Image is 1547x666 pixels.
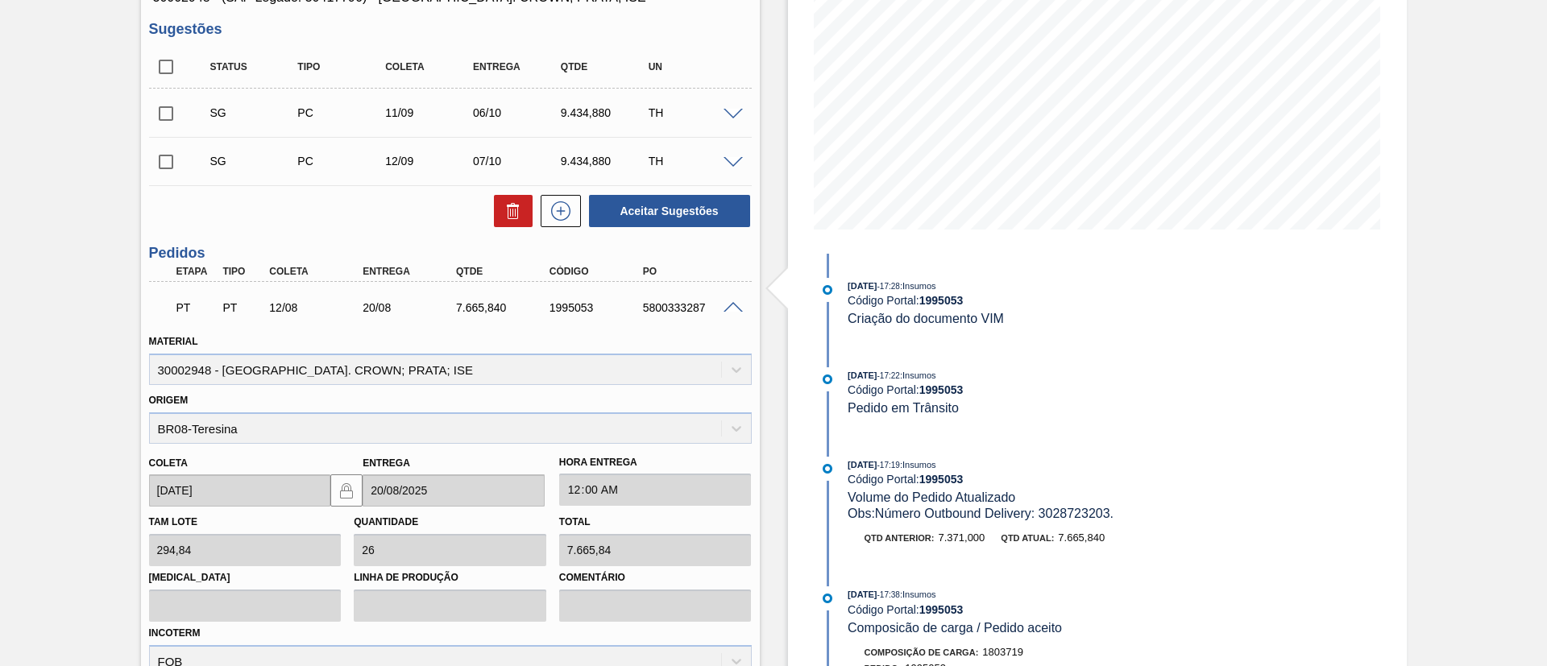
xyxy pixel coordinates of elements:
span: : Insumos [900,370,936,380]
div: UN [645,61,742,72]
div: Etapa [172,266,221,277]
div: 7.665,840 [452,301,557,314]
span: - 17:38 [877,590,900,599]
label: Comentário [559,566,752,589]
span: Composição de Carga : [865,647,979,657]
label: Entrega [363,457,410,469]
label: Hora Entrega [559,451,752,474]
span: Volume do Pedido Atualizado [848,490,1015,504]
div: Pedido de Compra [293,106,391,119]
input: dd/mm/yyyy [149,474,331,507]
input: dd/mm/yyyy [363,474,545,507]
div: 1995053 [545,301,650,314]
div: Pedido de Transferência [218,301,267,314]
div: Tipo [293,61,391,72]
button: locked [330,474,363,507]
div: PO [639,266,744,277]
span: : Insumos [900,460,936,470]
label: Quantidade [354,516,418,527]
span: Pedido em Trânsito [848,401,959,415]
label: Incoterm [149,627,201,639]
img: locked [337,481,356,500]
div: Tipo [218,266,267,277]
div: Entrega [359,266,463,277]
label: Linha de Produção [354,566,546,589]
div: Código [545,266,650,277]
div: Código Portal: [848,473,1230,486]
div: Aceitar Sugestões [581,193,752,229]
div: Qtde [452,266,557,277]
div: Coleta [381,61,479,72]
img: atual [823,374,832,384]
div: Código Portal: [848,294,1230,307]
div: Pedido em Trânsito [172,290,221,325]
span: Qtd anterior: [865,533,935,543]
strong: 1995053 [919,294,964,307]
span: Criação do documento VIM [848,312,1004,325]
div: 12/08/2025 [265,301,370,314]
span: : Insumos [900,281,936,291]
div: Código Portal: [848,603,1230,616]
div: Código Portal: [848,383,1230,396]
label: Tam lote [149,516,197,527]
div: Nova sugestão [533,195,581,227]
div: Pedido de Compra [293,155,391,168]
span: [DATE] [848,370,877,380]
strong: 1995053 [919,473,964,486]
label: Coleta [149,457,188,469]
span: Obs: Número Outbound Delivery: 3028723203. [848,507,1114,520]
div: Sugestão Criada [206,106,304,119]
h3: Pedidos [149,245,752,262]
label: Origem [149,395,189,406]
p: PT [176,301,217,314]
div: 20/08/2025 [359,301,463,314]
div: TH [645,106,742,119]
img: atual [823,285,832,295]
div: 9.434,880 [557,106,654,119]
span: : Insumos [900,589,936,599]
span: 1803719 [982,646,1023,658]
label: Material [149,336,198,347]
img: atual [823,464,832,474]
span: - 17:22 [877,371,900,380]
span: - 17:19 [877,461,900,470]
span: 7.371,000 [938,532,985,544]
div: Status [206,61,304,72]
strong: 1995053 [919,603,964,616]
span: [DATE] [848,589,877,599]
div: 11/09/2025 [381,106,479,119]
div: Excluir Sugestões [486,195,533,227]
strong: 1995053 [919,383,964,396]
span: - 17:28 [877,282,900,291]
img: atual [823,594,832,603]
label: Total [559,516,591,527]
div: 9.434,880 [557,155,654,168]
span: 7.665,840 [1058,532,1105,544]
label: [MEDICAL_DATA] [149,566,342,589]
h3: Sugestões [149,21,752,38]
div: 5800333287 [639,301,744,314]
button: Aceitar Sugestões [589,195,750,227]
div: Coleta [265,266,370,277]
div: TH [645,155,742,168]
span: [DATE] [848,281,877,291]
div: 06/10/2025 [469,106,566,119]
div: Sugestão Criada [206,155,304,168]
span: Composicão de carga / Pedido aceito [848,621,1062,635]
div: Entrega [469,61,566,72]
div: Qtde [557,61,654,72]
div: 12/09/2025 [381,155,479,168]
div: 07/10/2025 [469,155,566,168]
span: Qtd atual: [1001,533,1054,543]
span: [DATE] [848,460,877,470]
